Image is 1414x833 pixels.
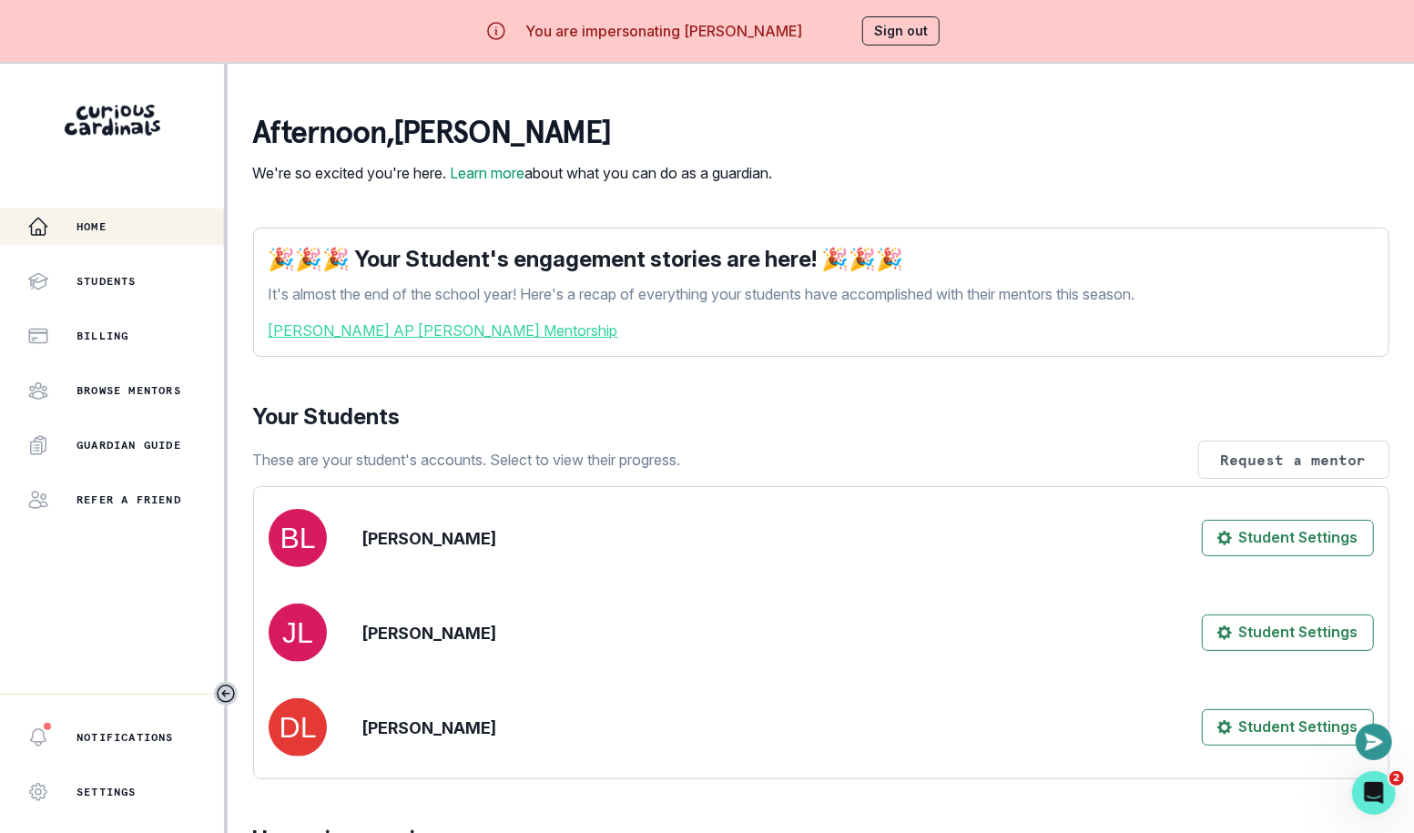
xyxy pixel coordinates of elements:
p: We're so excited you're here. about what you can do as a guardian. [253,162,773,184]
p: Guardian Guide [76,438,181,452]
p: [PERSON_NAME] [363,716,497,740]
iframe: Intercom live chat [1352,771,1396,815]
img: svg [269,509,327,567]
p: You are impersonating [PERSON_NAME] [525,20,802,42]
img: svg [269,604,327,662]
p: These are your student's accounts. Select to view their progress. [253,449,681,471]
p: Students [76,274,137,289]
p: Browse Mentors [76,383,181,398]
p: It's almost the end of the school year! Here's a recap of everything your students have accomplis... [269,283,1374,305]
span: 2 [1389,771,1404,786]
button: Toggle sidebar [214,682,238,706]
a: [PERSON_NAME] AP [PERSON_NAME] Mentorship [269,320,1374,341]
button: Student Settings [1202,520,1374,556]
p: [PERSON_NAME] [363,526,497,551]
p: [PERSON_NAME] [363,621,497,645]
button: Student Settings [1202,615,1374,651]
p: afternoon , [PERSON_NAME] [253,115,773,151]
img: Curious Cardinals Logo [65,105,160,136]
button: Sign out [862,16,940,46]
p: Billing [76,329,128,343]
img: svg [269,698,327,757]
p: Refer a friend [76,493,181,507]
p: Settings [76,785,137,799]
button: Open or close messaging widget [1356,724,1392,760]
button: Student Settings [1202,709,1374,746]
p: 🎉🎉🎉 Your Student's engagement stories are here! 🎉🎉🎉 [269,243,1374,276]
p: Home [76,219,107,234]
button: Request a mentor [1198,441,1389,479]
p: Your Students [253,401,1389,433]
p: Notifications [76,730,174,745]
a: Learn more [451,164,525,182]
